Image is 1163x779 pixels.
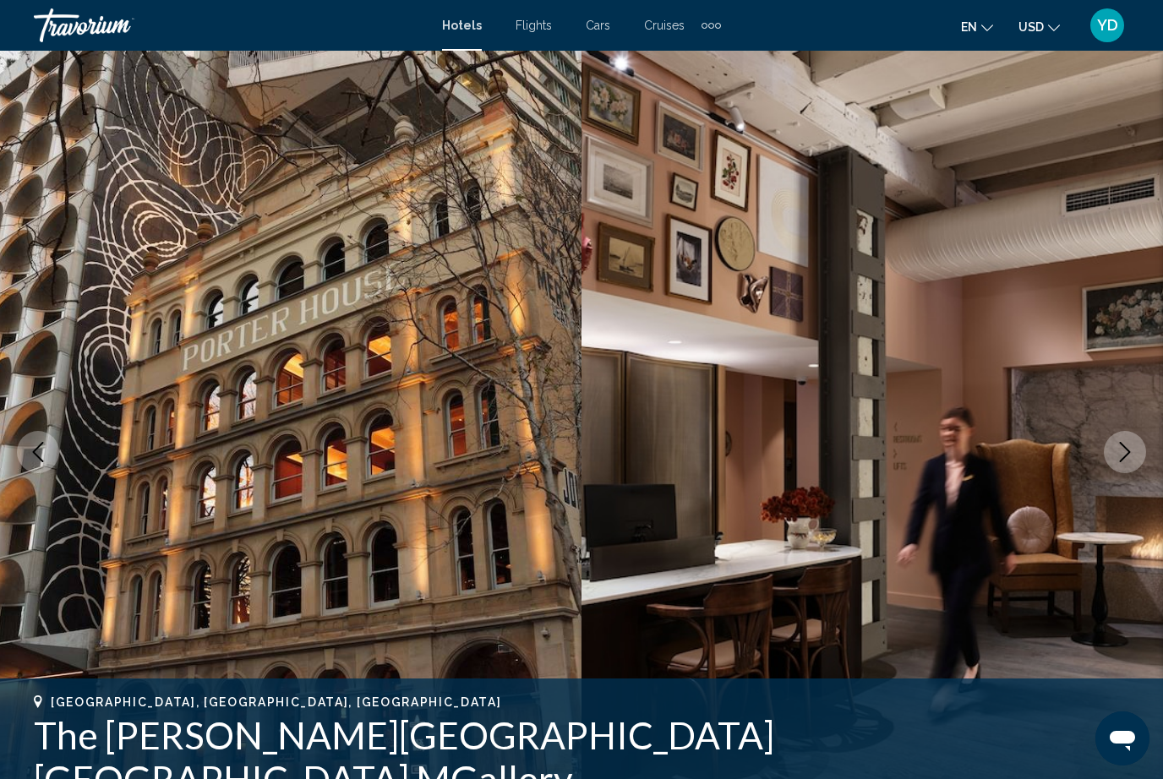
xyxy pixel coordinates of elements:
button: Next image [1104,431,1146,473]
iframe: Button to launch messaging window [1095,711,1149,765]
a: Travorium [34,8,425,42]
button: Extra navigation items [702,12,721,39]
a: Hotels [442,19,482,32]
a: Cruises [644,19,685,32]
button: Change currency [1018,14,1060,39]
button: Previous image [17,431,59,473]
a: Cars [586,19,610,32]
button: User Menu [1085,8,1129,43]
span: YD [1097,17,1118,34]
span: en [961,20,977,34]
span: USD [1018,20,1044,34]
button: Change language [961,14,993,39]
span: [GEOGRAPHIC_DATA], [GEOGRAPHIC_DATA], [GEOGRAPHIC_DATA] [51,695,501,709]
a: Flights [516,19,552,32]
